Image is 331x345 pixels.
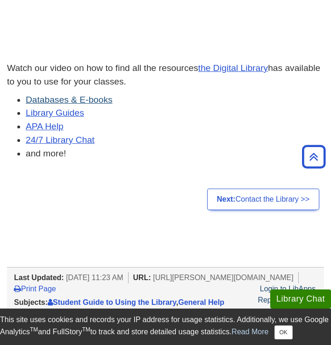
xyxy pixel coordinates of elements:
[14,298,48,306] span: Subjects:
[270,289,331,309] button: Library Chat
[26,108,84,118] a: Library Guides
[26,135,94,145] a: 24/7 Library Chat
[48,298,224,306] span: ,
[207,189,319,210] a: Next:Contact the Library >>
[217,195,236,203] strong: Next:
[30,326,38,333] sup: TM
[14,285,56,293] a: Print Page
[299,150,329,163] a: Back to Top
[178,298,224,306] a: General Help
[231,328,268,336] a: Read More
[198,63,268,73] a: the Digital Library
[26,121,64,131] a: APA Help
[26,147,324,161] li: and more!
[153,274,294,282] span: [URL][PERSON_NAME][DOMAIN_NAME]
[274,325,293,339] button: Close
[260,285,316,293] a: Login to LibApps
[133,274,151,282] span: URL:
[48,298,176,306] a: Student Guide to Using the Library
[26,95,113,105] a: Databases & E-books
[14,274,64,282] span: Last Updated:
[66,274,123,282] span: [DATE] 11:23 AM
[82,326,90,333] sup: TM
[14,285,21,292] i: Print Page
[258,296,316,304] a: Report a problem
[7,62,324,89] p: Watch our video on how to find all the resources has available to you to use for your classes.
